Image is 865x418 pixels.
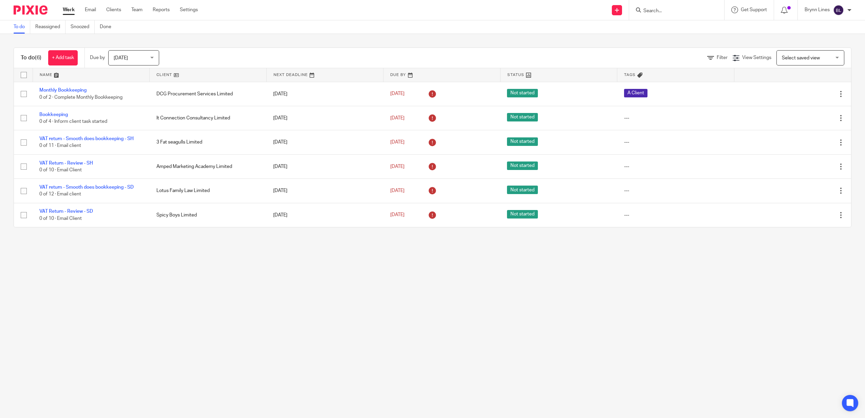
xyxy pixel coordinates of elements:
div: --- [624,212,728,218]
a: VAT Return - Review - SH [39,161,93,166]
img: svg%3E [833,5,844,16]
td: [DATE] [266,203,383,227]
span: 0 of 2 · Complete Monthly Bookkeeping [39,95,123,100]
a: Done [100,20,116,34]
span: 0 of 10 · Email Client [39,216,82,221]
td: DCG Procurement Services Limited [150,82,267,106]
span: 0 of 11 · Email client [39,144,81,148]
span: Filter [717,55,728,60]
span: [DATE] [390,92,405,96]
span: A Client [624,89,647,97]
a: Email [85,6,96,13]
a: + Add task [48,50,78,65]
a: Clients [106,6,121,13]
span: Not started [507,161,538,170]
span: Select saved view [782,56,820,60]
a: To do [14,20,30,34]
a: VAT Return - Review - SD [39,209,93,214]
a: Snoozed [71,20,95,34]
td: [DATE] [266,154,383,178]
td: [DATE] [266,106,383,130]
span: Not started [507,210,538,218]
td: [DATE] [266,82,383,106]
span: 0 of 10 · Email Client [39,168,82,172]
span: View Settings [742,55,771,60]
a: VAT return - Smooth does bookkeeping - SH [39,136,134,141]
a: Reports [153,6,170,13]
span: Tags [624,73,636,77]
a: Bookkeeping [39,112,68,117]
span: [DATE] [390,188,405,193]
td: [DATE] [266,130,383,154]
h1: To do [21,54,41,61]
div: --- [624,163,728,170]
a: Settings [180,6,198,13]
img: Pixie [14,5,48,15]
a: VAT return - Smooth does bookkeeping - SD [39,185,134,190]
span: Get Support [741,7,767,12]
a: Team [131,6,143,13]
a: Reassigned [35,20,65,34]
span: [DATE] [390,116,405,120]
span: [DATE] [114,56,128,60]
span: Not started [507,186,538,194]
div: --- [624,139,728,146]
p: Due by [90,54,105,61]
td: Spicy Boys Limited [150,203,267,227]
input: Search [643,8,704,14]
td: Lotus Family Law Limited [150,179,267,203]
a: Monthly Bookkeeping [39,88,87,93]
a: Work [63,6,75,13]
td: It Connection Consultancy Limited [150,106,267,130]
span: [DATE] [390,213,405,217]
p: Brynn Lines [805,6,830,13]
span: Not started [507,137,538,146]
td: [DATE] [266,179,383,203]
span: 0 of 12 · Email client [39,192,81,197]
div: --- [624,115,728,121]
span: [DATE] [390,164,405,169]
span: Not started [507,113,538,121]
span: 0 of 4 · Inform client task started [39,119,107,124]
td: 3 Fat seagulls Limited [150,130,267,154]
div: --- [624,187,728,194]
span: [DATE] [390,140,405,145]
td: Amped Marketing Academy Limited [150,154,267,178]
span: Not started [507,89,538,97]
span: (6) [35,55,41,60]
